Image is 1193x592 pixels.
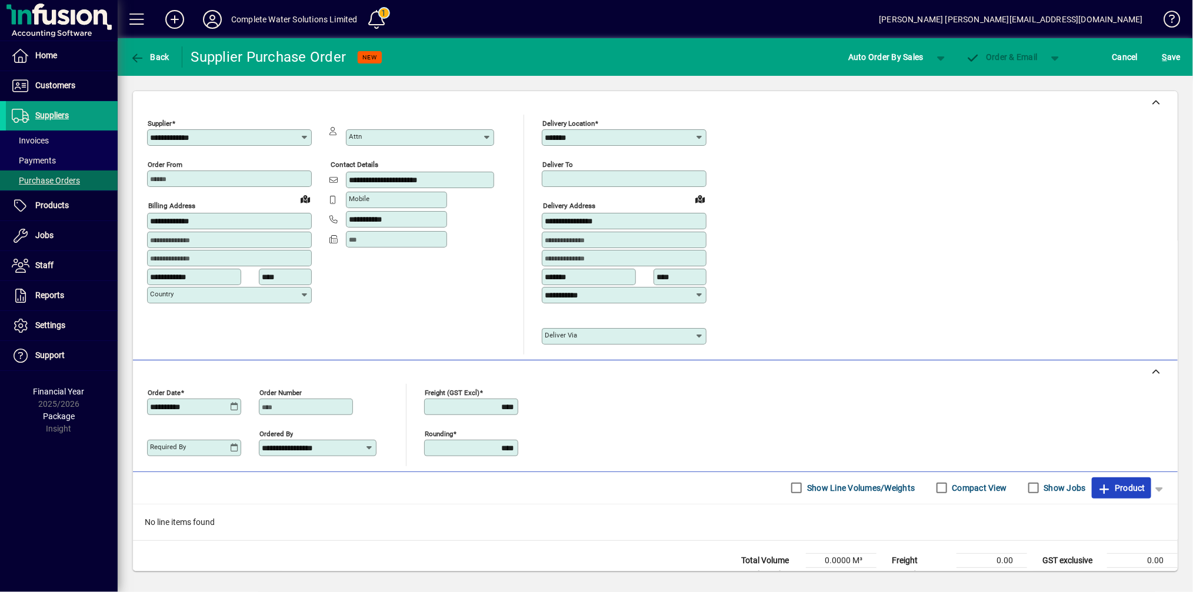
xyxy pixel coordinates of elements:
[12,136,49,145] span: Invoices
[349,132,362,141] mat-label: Attn
[6,131,118,150] a: Invoices
[35,51,57,60] span: Home
[842,46,929,68] button: Auto Order By Sales
[43,412,75,421] span: Package
[1042,482,1086,494] label: Show Jobs
[1037,567,1107,581] td: GST
[35,290,64,300] span: Reports
[231,10,358,29] div: Complete Water Solutions Limited
[35,320,65,330] span: Settings
[848,48,924,66] span: Auto Order By Sales
[349,195,369,203] mat-label: Mobile
[1109,46,1141,68] button: Cancel
[879,10,1143,29] div: [PERSON_NAME] [PERSON_NAME][EMAIL_ADDRESS][DOMAIN_NAME]
[1159,46,1184,68] button: Save
[148,388,181,396] mat-label: Order date
[1162,48,1181,66] span: ave
[35,350,65,360] span: Support
[6,170,118,190] a: Purchase Orders
[296,189,315,208] a: View on map
[362,53,377,61] span: NEW
[806,567,877,581] td: 0.0000 Kg
[966,52,1038,62] span: Order & Email
[6,191,118,220] a: Products
[194,9,231,30] button: Profile
[425,388,479,396] mat-label: Freight (GST excl)
[1098,479,1145,497] span: Product
[127,46,172,68] button: Back
[130,52,169,62] span: Back
[148,119,172,128] mat-label: Supplier
[542,119,595,128] mat-label: Delivery Location
[886,567,957,581] td: Rounding
[6,221,118,250] a: Jobs
[1162,52,1167,62] span: S
[1107,553,1178,567] td: 0.00
[806,553,877,567] td: 0.0000 M³
[6,311,118,340] a: Settings
[735,553,806,567] td: Total Volume
[691,189,709,208] a: View on map
[542,160,573,169] mat-label: Deliver To
[35,111,69,120] span: Suppliers
[1092,477,1151,499] button: Product
[1112,48,1138,66] span: Cancel
[886,553,957,567] td: Freight
[805,482,915,494] label: Show Line Volumes/Weights
[118,46,182,68] app-page-header-button: Back
[12,176,80,185] span: Purchase Orders
[6,150,118,170] a: Payments
[6,71,118,101] a: Customers
[957,553,1027,567] td: 0.00
[133,504,1178,540] div: No line items found
[950,482,1007,494] label: Compact View
[35,200,69,210] span: Products
[1037,553,1107,567] td: GST exclusive
[34,387,85,396] span: Financial Year
[259,388,302,396] mat-label: Order number
[6,251,118,280] a: Staff
[148,160,182,169] mat-label: Order from
[6,281,118,310] a: Reports
[150,290,174,298] mat-label: Country
[735,567,806,581] td: Total Weight
[1107,567,1178,581] td: 0.00
[35,230,54,240] span: Jobs
[12,156,56,165] span: Payments
[545,331,577,339] mat-label: Deliver via
[259,429,293,437] mat-label: Ordered by
[156,9,194,30] button: Add
[6,41,118,71] a: Home
[35,260,54,270] span: Staff
[150,443,186,451] mat-label: Required by
[425,429,453,437] mat-label: Rounding
[191,48,346,66] div: Supplier Purchase Order
[960,46,1044,68] button: Order & Email
[957,567,1027,581] td: 0.00
[35,81,75,90] span: Customers
[1155,2,1178,41] a: Knowledge Base
[6,341,118,370] a: Support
